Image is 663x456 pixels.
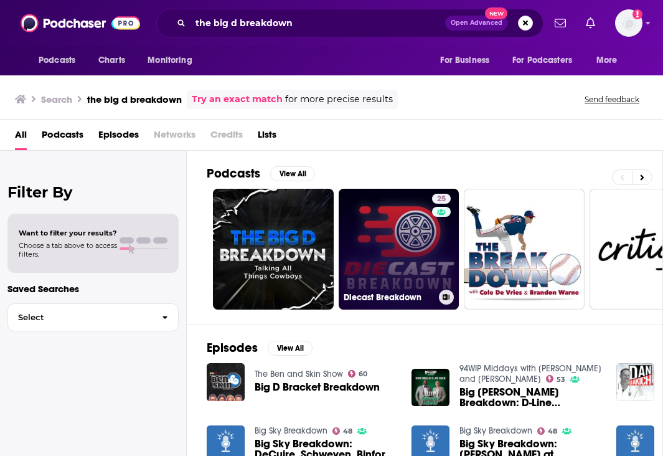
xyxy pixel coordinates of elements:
[537,427,558,435] a: 48
[615,9,642,37] span: Logged in as oliviaschaefers
[557,377,565,382] span: 53
[332,427,353,435] a: 48
[411,369,449,407] img: Big Hugh Breakdown: D-Line Dominance
[15,125,27,150] a: All
[98,125,139,150] a: Episodes
[258,125,276,150] a: Lists
[615,9,642,37] img: User Profile
[459,387,601,408] span: Big [PERSON_NAME] Breakdown: D-Line Dominance
[485,7,507,19] span: New
[192,92,283,107] a: Try an exact match
[207,363,245,401] img: Big D Bracket Breakdown
[41,93,72,105] h3: Search
[154,125,195,150] span: Networks
[148,52,192,69] span: Monitoring
[285,92,393,107] span: for more precise results
[596,52,618,69] span: More
[255,425,327,436] a: Big Sky Breakdown
[550,12,571,34] a: Show notifications dropdown
[21,11,140,35] img: Podchaser - Follow, Share and Rate Podcasts
[343,429,352,434] span: 48
[616,363,654,401] img: Double D and Big Jose breakdown the Colts O-Line
[87,93,182,105] h3: the big d breakdown
[459,425,532,436] a: Big Sky Breakdown
[615,9,642,37] button: Show profile menu
[581,12,600,34] a: Show notifications dropdown
[548,429,557,434] span: 48
[440,52,489,69] span: For Business
[42,125,83,150] a: Podcasts
[270,166,315,181] button: View All
[459,363,601,384] a: 94WIP Middays with Hugh Douglas and Joe Giglio
[19,241,117,259] span: Choose a tab above to access filters.
[344,292,434,303] h3: Diecast Breakdown
[359,371,367,377] span: 60
[207,340,258,356] h2: Episodes
[210,125,243,150] span: Credits
[190,13,445,33] input: Search podcasts, credits, & more...
[30,49,92,72] button: open menu
[632,9,642,19] svg: Add a profile image
[8,313,152,321] span: Select
[588,49,633,72] button: open menu
[339,189,459,310] a: 25Diecast Breakdown
[504,49,590,72] button: open menu
[459,387,601,408] a: Big Hugh Breakdown: D-Line Dominance
[90,49,133,72] a: Charts
[207,166,260,181] h2: Podcasts
[207,340,313,356] a: EpisodesView All
[546,375,566,382] a: 53
[39,52,75,69] span: Podcasts
[437,193,446,206] span: 25
[7,283,179,295] p: Saved Searches
[512,52,572,69] span: For Podcasters
[348,370,368,378] a: 60
[156,9,543,37] div: Search podcasts, credits, & more...
[7,183,179,201] h2: Filter By
[207,166,315,181] a: PodcastsView All
[431,49,505,72] button: open menu
[255,382,380,392] a: Big D Bracket Breakdown
[432,194,451,204] a: 25
[255,369,343,379] a: The Ben and Skin Show
[268,341,313,356] button: View All
[7,303,179,331] button: Select
[581,94,643,105] button: Send feedback
[139,49,208,72] button: open menu
[445,16,508,31] button: Open AdvancedNew
[19,229,117,237] span: Want to filter your results?
[98,52,125,69] span: Charts
[451,20,502,26] span: Open Advanced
